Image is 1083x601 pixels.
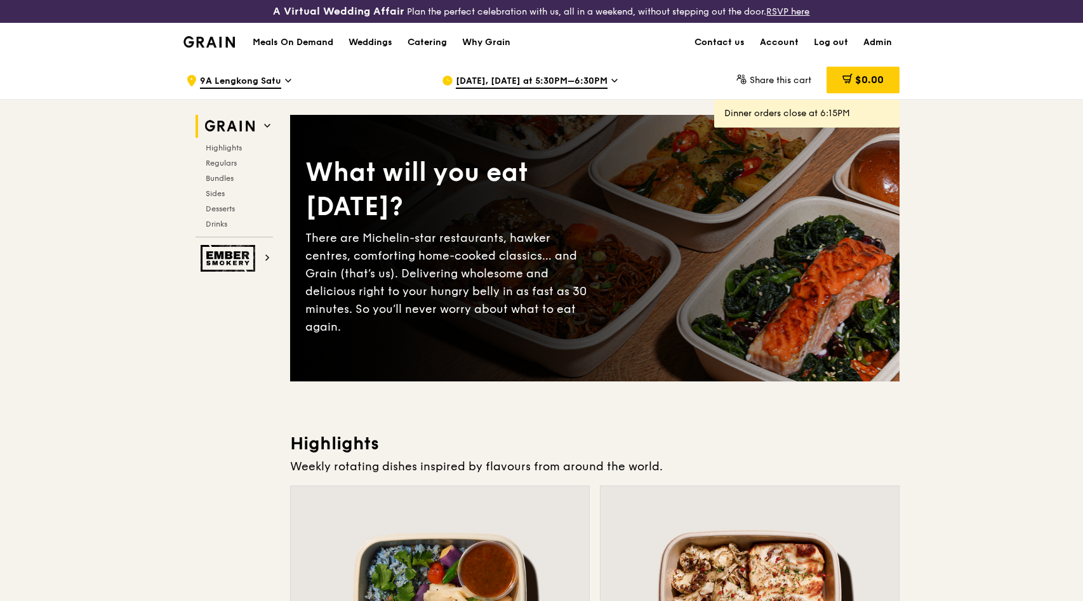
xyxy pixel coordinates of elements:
span: Desserts [206,204,235,213]
div: Catering [408,23,447,62]
a: RSVP here [766,6,809,17]
span: [DATE], [DATE] at 5:30PM–6:30PM [456,75,608,89]
a: Log out [806,23,856,62]
a: GrainGrain [183,22,235,60]
span: Bundles [206,174,234,183]
a: Why Grain [455,23,518,62]
a: Catering [400,23,455,62]
a: Weddings [341,23,400,62]
img: Grain web logo [201,115,259,138]
span: Share this cart [750,75,811,86]
div: There are Michelin-star restaurants, hawker centres, comforting home-cooked classics… and Grain (... [305,229,595,336]
div: Dinner orders close at 6:15PM [724,107,889,120]
h1: Meals On Demand [253,36,333,49]
span: Highlights [206,143,242,152]
span: $0.00 [855,74,884,86]
img: Grain [183,36,235,48]
a: Admin [856,23,900,62]
span: 9A Lengkong Satu [200,75,281,89]
h3: Highlights [290,432,900,455]
span: Drinks [206,220,227,228]
img: Ember Smokery web logo [201,245,259,272]
div: Plan the perfect celebration with us, all in a weekend, without stepping out the door. [180,5,902,18]
div: Weddings [349,23,392,62]
div: What will you eat [DATE]? [305,155,595,224]
a: Contact us [687,23,752,62]
span: Regulars [206,159,237,168]
a: Account [752,23,806,62]
span: Sides [206,189,225,198]
div: Why Grain [462,23,510,62]
div: Weekly rotating dishes inspired by flavours from around the world. [290,458,900,475]
h3: A Virtual Wedding Affair [273,5,404,18]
